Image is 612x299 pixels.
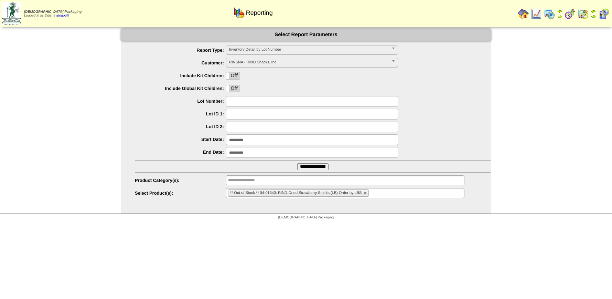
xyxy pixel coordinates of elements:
span: [DEMOGRAPHIC_DATA] Packaging [24,10,82,14]
img: arrowright.gif [557,14,562,19]
img: home.gif [518,8,529,19]
label: Off [226,85,240,92]
label: Customer: [135,60,226,65]
img: arrowright.gif [591,14,596,19]
img: calendarcustomer.gif [598,8,609,19]
img: graph.gif [234,7,245,18]
a: (logout) [57,14,69,18]
label: Lot ID 2: [135,124,226,129]
img: calendarprod.gif [544,8,555,19]
img: arrowleft.gif [557,8,562,14]
img: calendarblend.gif [565,8,576,19]
label: Lot Number: [135,99,226,104]
span: Logged in as Ddisney [24,10,82,18]
img: arrowleft.gif [591,8,596,14]
span: Inventory Detail by Lot Number [229,45,389,54]
img: line_graph.gif [531,8,542,19]
span: ** Out of Stock ** 04-01343: RIND-Dried Strawberry Smirks (LB) Order by LBS [230,191,362,195]
div: Select Report Parameters [121,29,491,41]
label: Off [226,72,240,79]
label: Include Global Kit Children: [135,86,226,91]
span: [DEMOGRAPHIC_DATA] Packaging [278,216,334,219]
div: OnOff [226,72,240,80]
img: calendarinout.gif [578,8,589,19]
label: Select Product(s): [135,190,226,196]
img: zoroco-logo-small.webp [2,2,21,25]
label: Lot ID 1: [135,111,226,116]
div: OnOff [226,85,240,92]
label: Report Type: [135,48,226,53]
label: Product Category(s): [135,178,226,183]
span: Reporting [246,9,273,17]
label: Start Date: [135,137,226,142]
label: Include Kit Children: [135,73,226,78]
label: End Date: [135,149,226,155]
span: RINSNA - RIND Snacks, Inc. [229,58,389,66]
